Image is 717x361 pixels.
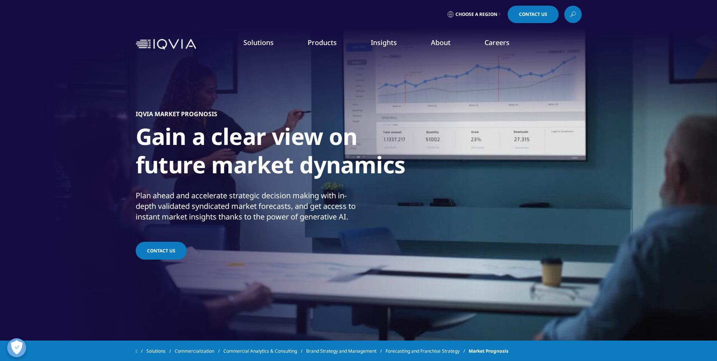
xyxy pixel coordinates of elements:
[199,26,582,62] nav: Primary
[136,110,217,118] h5: IQVIA Market Prognosis
[147,247,175,254] span: CONTACT US
[146,344,175,358] a: Solutions
[306,344,386,358] a: Brand Strategy and Management
[243,38,274,47] a: Solutions
[136,242,187,260] a: CONTACT US
[519,12,547,17] span: Contact Us
[508,6,559,23] a: Contact Us
[371,38,397,47] a: Insights
[136,190,357,227] p: Plan ahead and accelerate strategic decision making with in-depth validated syndicated market for...
[136,122,419,184] h1: Gain a clear view on future market dynamics
[455,11,497,17] span: Choose a Region
[469,344,508,358] span: Market Prognosis
[175,344,223,358] a: Commercialization
[386,344,469,358] a: Forecasting and Franchise Strategy
[308,38,337,47] a: Products
[136,39,196,50] img: IQVIA Healthcare Information Technology and Pharma Clinical Research Company
[485,38,509,47] a: Careers
[7,338,26,357] button: Open Preferences
[223,344,306,358] a: Commercial Analytics & Consulting
[431,38,451,47] a: About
